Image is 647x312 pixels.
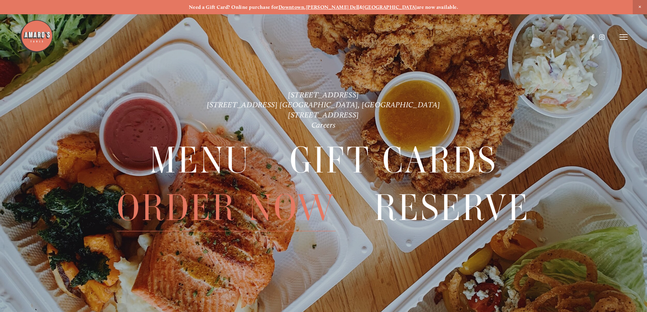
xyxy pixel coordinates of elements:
[359,4,363,10] strong: &
[374,184,530,231] a: Reserve
[306,4,359,10] a: [PERSON_NAME] Dell
[189,4,278,10] strong: Need a Gift Card? Online purchase for
[417,4,458,10] strong: are now available.
[278,4,305,10] a: Downtown
[288,90,359,99] a: [STREET_ADDRESS]
[304,4,306,10] strong: ,
[288,110,359,120] a: [STREET_ADDRESS]
[149,137,251,184] a: Menu
[117,184,335,231] a: Order Now
[363,4,417,10] a: [GEOGRAPHIC_DATA]
[290,137,498,184] a: Gift Cards
[207,100,440,109] a: [STREET_ADDRESS] [GEOGRAPHIC_DATA], [GEOGRAPHIC_DATA]
[19,19,53,53] img: Amaro's Table
[311,121,336,130] a: Careers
